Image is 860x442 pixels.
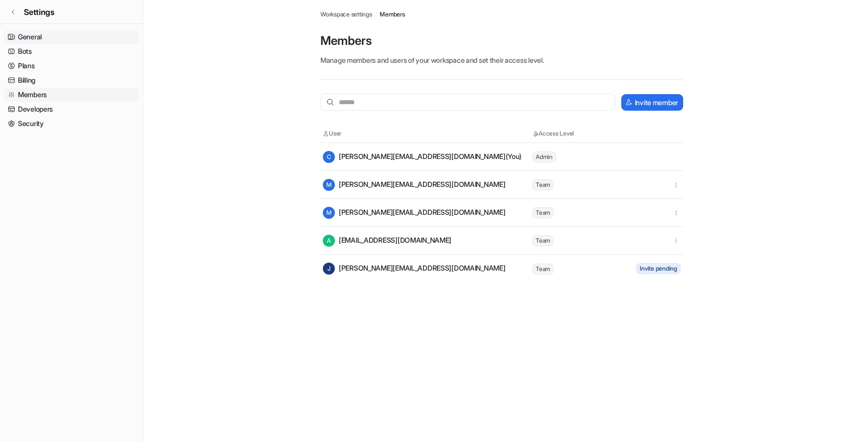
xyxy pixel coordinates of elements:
span: Invite pending [636,263,681,274]
button: Invite member [621,94,683,111]
a: Developers [4,102,139,116]
span: C [323,151,335,163]
span: M [323,207,335,219]
img: Access Level [532,131,539,137]
span: A [323,235,335,247]
a: Members [380,10,405,19]
div: [PERSON_NAME][EMAIL_ADDRESS][DOMAIN_NAME] [323,207,506,219]
a: Workspace settings [320,10,372,19]
a: Security [4,117,139,131]
span: Team [532,264,554,275]
a: Plans [4,59,139,73]
p: Members [320,33,683,49]
p: Manage members and users of your workspace and set their access level. [320,55,683,65]
span: Team [532,235,554,246]
span: Admin [532,151,556,162]
div: [EMAIL_ADDRESS][DOMAIN_NAME] [323,235,451,247]
span: Team [532,207,554,218]
span: Settings [24,6,54,18]
div: [PERSON_NAME][EMAIL_ADDRESS][DOMAIN_NAME] (You) [323,151,522,163]
span: M [323,179,335,191]
span: J [323,263,335,275]
th: Access Level [532,129,621,139]
a: Members [4,88,139,102]
div: [PERSON_NAME][EMAIL_ADDRESS][DOMAIN_NAME] [323,263,506,275]
th: User [322,129,532,139]
a: General [4,30,139,44]
span: Team [532,179,554,190]
div: [PERSON_NAME][EMAIL_ADDRESS][DOMAIN_NAME] [323,179,506,191]
a: Billing [4,73,139,87]
a: Bots [4,44,139,58]
span: / [375,10,377,19]
img: User [323,131,329,137]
